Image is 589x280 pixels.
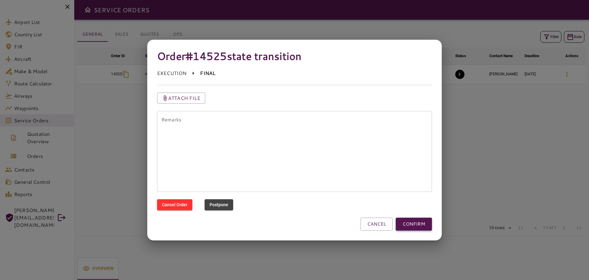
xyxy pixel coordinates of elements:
p: Attach file [168,94,200,102]
button: Attach file [157,93,205,104]
button: CANCEL [360,218,393,231]
p: FINAL [200,70,215,77]
h4: Order #14525 state transition [157,49,432,62]
button: CONFIRM [396,218,432,231]
button: Postpone [205,199,233,211]
p: EXECUTION [157,70,187,77]
button: Cancel Order [157,199,192,211]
